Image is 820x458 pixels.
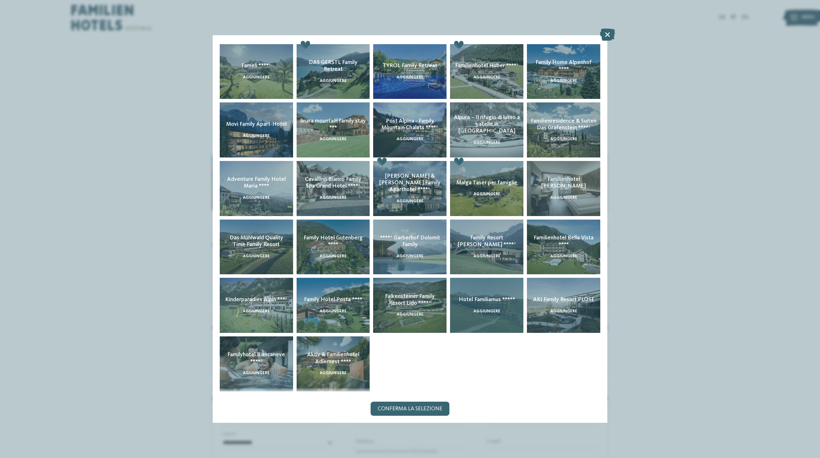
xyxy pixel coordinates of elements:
span: Conferma la selezione [378,406,442,412]
span: aggiungere [473,254,500,258]
span: Familienresidence & Suiten Das Grafenstein ****ˢ [531,118,596,131]
span: Family Hotel Gutenberg **** [304,235,363,247]
span: Malga Taser per famiglie [456,180,517,186]
span: Family Resort [PERSON_NAME] ****ˢ [458,235,516,247]
span: aggiungere [550,254,577,258]
span: [PERSON_NAME] & [PERSON_NAME] Family Aparthotel ****ˢ [379,173,440,192]
span: Falkensteiner Family Resort Lido ****ˢ [385,294,435,306]
span: aggiungere [320,309,347,313]
span: aggiungere [550,137,577,141]
span: aggiungere [320,137,347,141]
span: aggiungere [397,137,423,141]
span: Cavallino Bianco Family Spa Grand Hotel ****ˢ [305,177,361,189]
span: aggiungere [397,75,423,79]
span: Alpura – Il rifugio di lusso a 5 stelle in [GEOGRAPHIC_DATA] [454,115,520,134]
span: Family Home Alpenhof **** [536,60,592,72]
span: aggiungere [320,371,347,375]
span: TYROL Family Retreat [383,63,437,68]
span: linara mountain family stay *** [300,118,366,131]
span: aggiungere [243,75,270,79]
span: aggiungere [473,192,500,196]
span: aggiungere [397,199,423,203]
span: aggiungere [320,196,347,200]
span: Familienhotel [PERSON_NAME] [541,177,586,189]
span: aggiungere [397,254,423,258]
span: Das Mühlwald Quality Time Family Resort [230,235,283,247]
span: aggiungere [243,371,270,375]
span: aggiungere [473,141,500,145]
span: Adventure Family Hotel Maria **** [227,177,286,189]
span: Aktiv & Familienhotel Adlernest **** [307,352,359,364]
span: AKI Family Resort PLOSE [533,297,594,302]
span: Kinderparadies Alpin ***ˢ [225,297,287,302]
span: aggiungere [320,254,347,258]
span: ****ˢ Garberhof Dolomit Family [380,235,440,247]
span: Familyhotel Biancaneve ****ˢ [227,352,285,364]
span: aggiungere [243,254,270,258]
span: Familienhotel Huber ****ˢ [455,63,519,68]
span: Movi Family Apart-Hotel [226,122,287,127]
span: Familienhotel Bella Vista **** [534,235,594,247]
span: aggiungere [550,79,577,83]
span: aggiungere [473,309,500,313]
span: aggiungere [550,309,577,313]
span: Family Hotel Posta **** [304,297,362,302]
span: aggiungere [397,312,423,317]
span: aggiungere [243,134,270,138]
span: aggiungere [243,309,270,313]
span: aggiungere [243,196,270,200]
span: aggiungere [320,79,347,83]
span: aggiungere [473,75,500,79]
span: DAS GERSTL Family Retreat [309,60,357,72]
span: Post Alpina - Family Mountain Chalets ****ˢ [381,118,438,131]
span: aggiungere [550,196,577,200]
